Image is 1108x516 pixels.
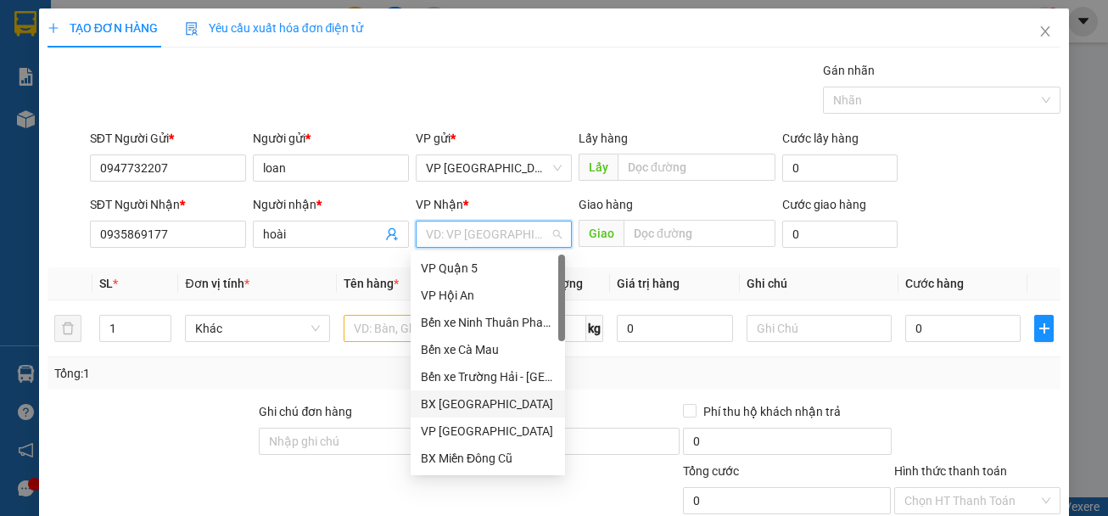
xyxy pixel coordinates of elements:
div: VP gửi [416,129,572,148]
div: Bến xe Trường Hải - [GEOGRAPHIC_DATA] [421,367,555,386]
span: Giao hàng [579,198,633,211]
span: kg [586,315,603,342]
div: Bến xe Ninh Thuân Phan Rang [411,309,565,336]
input: VD: Bàn, Ghế [344,315,489,342]
label: Gán nhãn [823,64,875,77]
div: Bến xe Cà Mau [411,336,565,363]
span: user-add [385,227,399,241]
span: Tên hàng [344,277,399,290]
div: Tổng: 1 [54,364,429,383]
input: Ghi Chú [747,315,892,342]
span: plus [1035,322,1053,335]
div: Bến xe Trường Hải - Đồng Xoài [411,363,565,390]
div: BX Miền Đông Cũ [421,449,555,468]
input: Cước giao hàng [782,221,898,248]
div: BX Đà Nẵng [411,390,565,418]
span: Tổng cước [683,464,739,478]
span: VP Nha Trang xe Limousine [426,155,562,181]
input: Ghi chú đơn hàng [259,428,467,455]
div: Người gửi [253,129,409,148]
div: VP Quận 5 [421,259,555,278]
span: Giao [579,220,624,247]
div: VP Quận 5 [411,255,565,282]
button: Close [1021,8,1069,56]
label: Cước lấy hàng [782,132,859,145]
span: plus [48,22,59,34]
span: Đơn vị tính [185,277,249,290]
div: VP [GEOGRAPHIC_DATA] [421,422,555,440]
button: plus [1034,315,1054,342]
div: BX [GEOGRAPHIC_DATA] [421,395,555,413]
input: Cước lấy hàng [782,154,898,182]
div: VP Hội An [411,282,565,309]
div: SĐT Người Nhận [90,195,246,214]
label: Cước giao hàng [782,198,866,211]
span: Giá trị hàng [617,277,680,290]
div: SĐT Người Gửi [90,129,246,148]
span: VP Nhận [416,198,463,211]
span: SL [99,277,113,290]
span: Khác [195,316,320,341]
img: icon [185,22,199,36]
input: 0 [617,315,733,342]
span: TẠO ĐƠN HÀNG [48,21,158,35]
span: close [1038,25,1052,38]
span: Lấy hàng [579,132,628,145]
button: delete [54,315,81,342]
label: Ghi chú đơn hàng [259,405,352,418]
div: VP Hội An [421,286,555,305]
input: Dọc đường [618,154,775,181]
div: BX Miền Đông Cũ [411,445,565,472]
span: Cước hàng [905,277,964,290]
th: Ghi chú [740,267,898,300]
div: VP Đà Lạt [411,418,565,445]
label: Hình thức thanh toán [894,464,1007,478]
div: Người nhận [253,195,409,214]
div: Bến xe Ninh Thuân Phan Rang [421,313,555,332]
div: Bến xe Cà Mau [421,340,555,359]
span: Yêu cầu xuất hóa đơn điện tử [185,21,364,35]
span: Lấy [579,154,618,181]
input: Dọc đường [624,220,775,247]
span: Phí thu hộ khách nhận trả [697,402,848,421]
